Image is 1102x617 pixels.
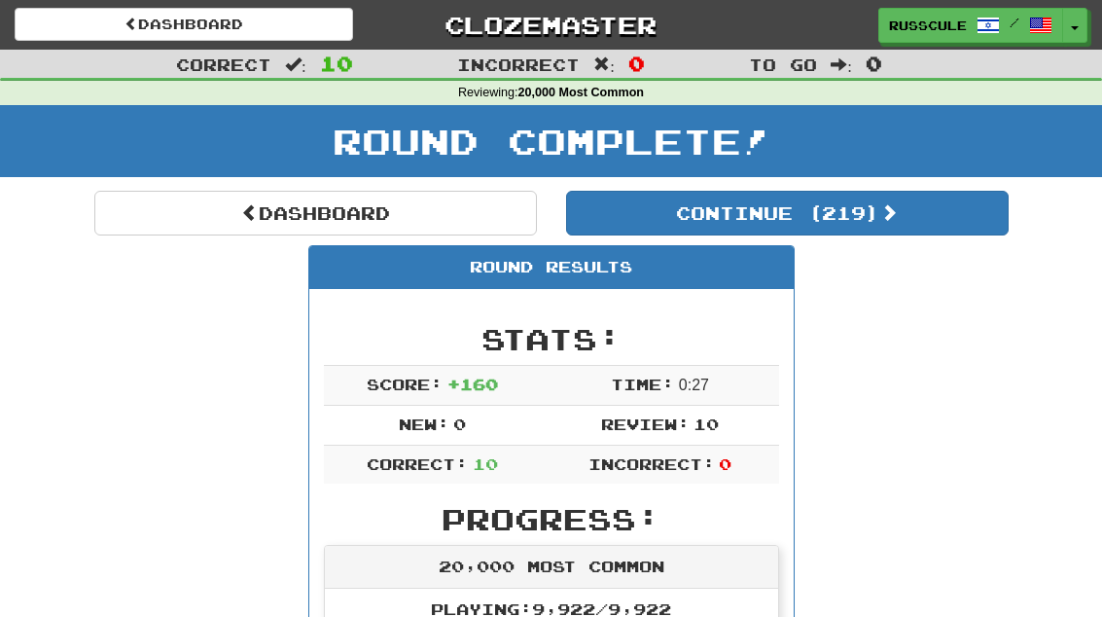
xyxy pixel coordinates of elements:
span: + 160 [447,375,498,393]
span: To go [749,54,817,74]
span: : [831,56,852,73]
span: Time: [611,375,674,393]
span: 10 [473,454,498,473]
span: 0 [453,415,466,433]
span: 0 [866,52,882,75]
span: 0 [628,52,645,75]
a: Clozemaster [382,8,721,42]
span: : [593,56,615,73]
span: 10 [320,52,353,75]
a: Dashboard [94,191,537,236]
span: 0 [719,454,731,473]
span: Incorrect [457,54,580,74]
span: Incorrect: [588,454,715,473]
div: 20,000 Most Common [325,546,778,589]
span: 0 : 27 [679,377,709,393]
span: Correct: [367,454,468,473]
h2: Progress: [324,503,779,535]
span: Correct [176,54,271,74]
span: Score: [367,375,443,393]
strong: 20,000 Most Common [518,86,644,99]
button: Continue (219) [566,191,1009,236]
span: / [1010,16,1019,29]
h2: Stats: [324,323,779,355]
span: Review: [601,415,690,433]
a: russcule / [878,8,1063,43]
div: Round Results [309,246,794,289]
h1: Round Complete! [7,122,1095,161]
span: : [285,56,306,73]
span: russcule [889,17,967,34]
a: Dashboard [15,8,353,41]
span: 10 [693,415,719,433]
span: New: [399,415,449,433]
